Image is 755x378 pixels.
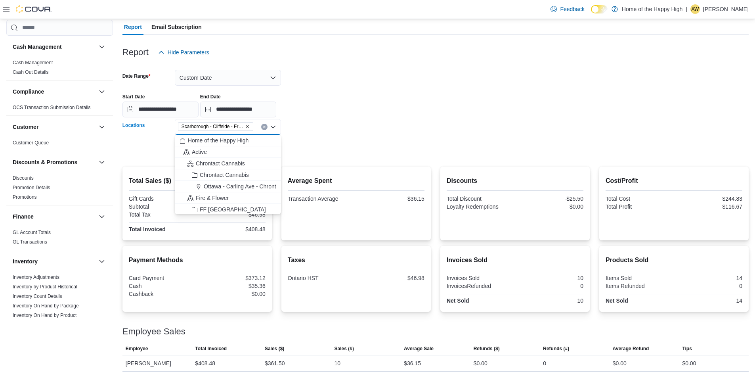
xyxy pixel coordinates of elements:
div: $46.98 [357,275,424,281]
button: Customer [13,123,96,131]
input: Dark Mode [591,5,608,13]
span: Inventory On Hand by Package [13,303,79,309]
span: Sales ($) [265,345,284,352]
div: Total Cost [606,196,673,202]
label: End Date [200,94,221,100]
button: Discounts & Promotions [97,157,107,167]
button: Finance [13,213,96,221]
h2: Products Sold [606,255,742,265]
div: Loyalty Redemptions [447,203,514,210]
strong: Net Sold [447,297,469,304]
h2: Average Spent [288,176,424,186]
span: Refunds ($) [474,345,500,352]
div: $35.36 [199,283,266,289]
a: Promotions [13,194,37,200]
div: Alexia Williams [690,4,700,14]
h2: Cost/Profit [606,176,742,186]
span: Hide Parameters [168,48,209,56]
div: -$25.50 [516,196,583,202]
div: 0 [543,359,546,368]
div: $408.48 [195,359,215,368]
a: Feedback [547,1,587,17]
div: Items Refunded [606,283,673,289]
span: Scarborough - Cliffside - Friendly Stranger [182,123,243,130]
span: Scarborough - Cliffside - Friendly Stranger [178,122,253,131]
span: Cash Out Details [13,69,49,75]
a: Inventory Count Details [13,294,62,299]
div: 14 [675,297,742,304]
strong: Total Invoiced [129,226,166,232]
a: OCS Transaction Submission Details [13,105,91,110]
div: Card Payment [129,275,196,281]
div: Items Sold [606,275,673,281]
div: $0.00 [516,203,583,210]
button: Clear input [261,124,268,130]
div: 10 [516,297,583,304]
button: Finance [97,212,107,221]
span: Discounts [13,175,34,181]
span: Tips [682,345,692,352]
button: Chrontact Cannabis [175,158,281,169]
span: Active [192,148,207,156]
button: Hide Parameters [155,44,212,60]
button: Inventory [97,257,107,266]
a: Inventory On Hand by Package [13,303,79,309]
h3: Discounts & Promotions [13,158,77,166]
div: $0.00 [199,291,266,297]
a: Inventory On Hand by Product [13,313,76,318]
h3: Customer [13,123,38,131]
img: Cova [16,5,52,13]
label: Start Date [122,94,145,100]
span: Home of the Happy High [188,136,248,144]
div: Invoices Sold [447,275,514,281]
button: Close list of options [270,124,276,130]
a: Inventory by Product Historical [13,284,77,290]
button: Custom Date [175,70,281,86]
span: AW [691,4,699,14]
button: Chrontact Cannabis [175,169,281,181]
a: Inventory Adjustments [13,274,59,280]
div: $46.98 [199,211,266,218]
button: Inventory [13,257,96,265]
div: [PERSON_NAME] [122,355,192,371]
div: Total Tax [129,211,196,218]
h2: Taxes [288,255,424,265]
label: Date Range [122,73,151,79]
div: Compliance [6,103,113,115]
p: Home of the Happy High [622,4,682,14]
div: Subtotal [129,203,196,210]
div: Discounts & Promotions [6,173,113,205]
p: [PERSON_NAME] [703,4,749,14]
span: Cash Management [13,59,53,66]
span: Average Sale [404,345,434,352]
a: GL Transactions [13,239,47,245]
div: $244.83 [675,196,742,202]
span: OCS Transaction Submission Details [13,104,91,111]
button: Compliance [97,87,107,96]
div: $36.15 [357,196,424,202]
button: Ottawa - Carling Ave - Chrontact Cannabis [175,181,281,192]
div: InvoicesRefunded [447,283,514,289]
a: GL Account Totals [13,230,51,235]
div: Total Profit [606,203,673,210]
a: Promotion Details [13,185,50,190]
div: Customer [6,138,113,151]
span: Customer Queue [13,140,49,146]
button: Customer [97,122,107,132]
div: $0.00 [613,359,627,368]
div: 14 [675,275,742,281]
button: Compliance [13,88,96,96]
button: Fire & Flower [175,192,281,204]
div: $116.67 [675,203,742,210]
button: Cash Management [13,43,96,51]
span: Total Invoiced [195,345,227,352]
h2: Discounts [447,176,583,186]
span: Average Refund [613,345,649,352]
a: Customer Queue [13,140,49,146]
